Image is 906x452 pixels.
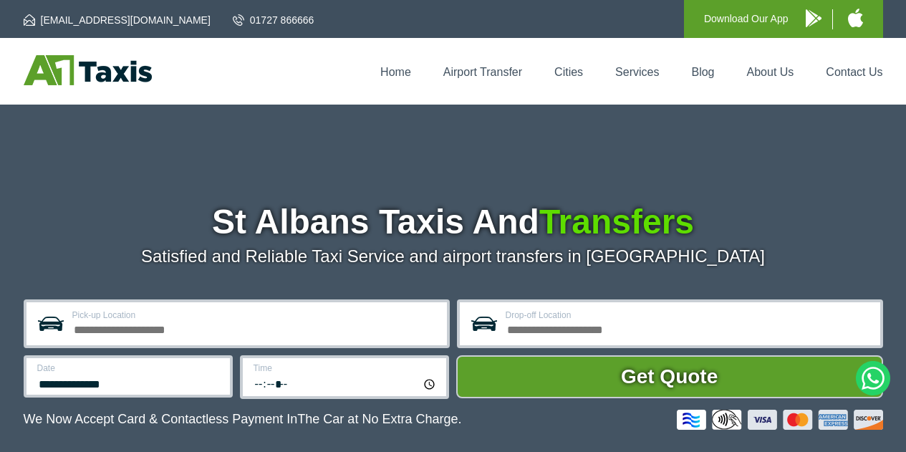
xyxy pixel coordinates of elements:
[380,66,411,78] a: Home
[826,66,882,78] a: Contact Us
[233,13,314,27] a: 01727 866666
[806,9,821,27] img: A1 Taxis Android App
[443,66,522,78] a: Airport Transfer
[456,355,883,398] button: Get Quote
[24,13,211,27] a: [EMAIL_ADDRESS][DOMAIN_NAME]
[691,66,714,78] a: Blog
[848,9,863,27] img: A1 Taxis iPhone App
[704,10,789,28] p: Download Our App
[72,311,438,319] label: Pick-up Location
[24,246,883,266] p: Satisfied and Reliable Taxi Service and airport transfers in [GEOGRAPHIC_DATA]
[554,66,583,78] a: Cities
[24,55,152,85] img: A1 Taxis St Albans LTD
[747,66,794,78] a: About Us
[37,364,221,372] label: Date
[506,311,872,319] label: Drop-off Location
[297,412,461,426] span: The Car at No Extra Charge.
[254,364,438,372] label: Time
[24,412,462,427] p: We Now Accept Card & Contactless Payment In
[539,203,694,241] span: Transfers
[24,205,883,239] h1: St Albans Taxis And
[615,66,659,78] a: Services
[677,410,883,430] img: Credit And Debit Cards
